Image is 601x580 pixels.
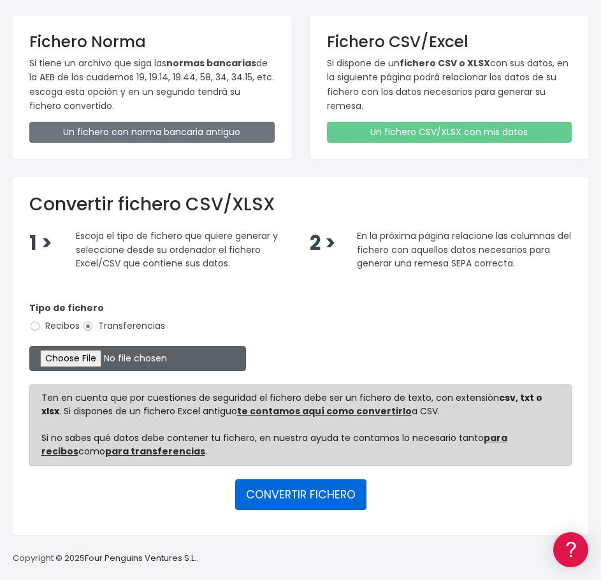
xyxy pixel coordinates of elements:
[13,221,242,240] a: Perfiles de empresas
[357,229,571,270] span: En la próxima página relacione las columnas del fichero con aquellos datos necesarios para genera...
[82,319,165,333] label: Transferencias
[29,56,275,113] p: Si tiene un archivo que siga las de la AEB de los cuadernos 19, 19.14, 19.44, 58, 34, 34.15, etc....
[13,89,242,101] div: Información general
[41,431,507,458] a: para recibos
[13,552,198,565] p: Copyright © 2025 .
[310,229,336,257] span: 2 >
[41,391,542,417] strong: csv, txt o xlsx
[235,479,366,510] button: CONVERTIR FICHERO
[13,161,242,181] a: Formatos
[29,122,275,143] a: Un fichero con norma bancaria antiguo
[13,326,242,345] a: API
[400,57,490,69] strong: fichero CSV o XLSX
[76,229,278,270] span: Escoja el tipo de fichero que quiere generar y seleccione desde su ordenador el fichero Excel/CSV...
[175,367,245,379] a: POWERED BY ENCHANT
[29,229,52,257] span: 1 >
[166,57,256,69] strong: normas bancarias
[29,33,275,51] h3: Fichero Norma
[85,552,196,564] a: Four Penguins Ventures S.L.
[13,253,242,265] div: Facturación
[13,273,242,293] a: General
[105,445,205,458] a: para transferencias
[327,122,572,143] a: Un fichero CSV/XLSX con mis datos
[13,108,242,128] a: Información general
[29,301,104,314] strong: Tipo de fichero
[237,405,412,417] a: te contamos aquí como convertirlo
[29,384,572,466] div: Ten en cuenta que por cuestiones de seguridad el fichero debe ser un fichero de texto, con extens...
[29,319,80,333] label: Recibos
[327,56,572,113] p: Si dispone de un con sus datos, en la siguiente página podrá relacionar los datos de su fichero c...
[13,306,242,318] div: Programadores
[13,341,242,363] button: Contáctanos
[29,194,572,215] h2: Convertir fichero CSV/XLSX
[13,181,242,201] a: Problemas habituales
[13,141,242,153] div: Convertir ficheros
[327,33,572,51] h3: Fichero CSV/Excel
[13,201,242,221] a: Videotutoriales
